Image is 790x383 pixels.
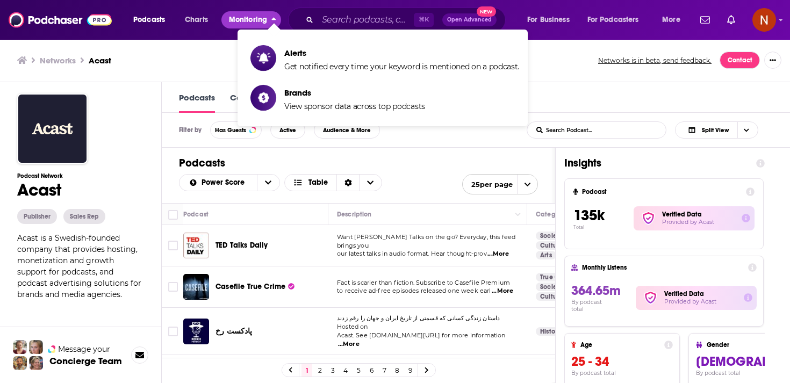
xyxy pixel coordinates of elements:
[323,127,371,133] span: Audience & More
[168,241,178,250] span: Toggle select row
[536,292,567,301] a: Culture
[536,273,577,281] a: True Crime
[89,55,111,66] a: Acast
[675,121,773,139] h2: Choose View
[230,92,295,113] a: ContactsInternal
[414,13,434,27] span: ⌘ K
[179,92,215,113] a: Podcasts
[338,340,360,349] span: ...More
[17,93,88,164] img: Acast logo
[536,251,556,259] a: Arts
[571,370,673,377] h4: By podcast total
[442,13,497,26] button: Open AdvancedNew
[63,209,105,224] button: Sales Rep
[318,11,414,28] input: Search podcasts, credits, & more...
[582,264,743,271] h4: Monthly Listens
[492,287,513,295] span: ...More
[284,88,425,98] span: Brands
[13,340,27,354] img: Sydney Profile
[183,274,209,300] img: Casefile True Crime
[183,233,209,258] img: TED Talks Daily
[126,11,179,28] button: open menu
[582,188,742,196] h4: Podcast
[353,364,364,377] a: 5
[298,8,516,32] div: Search podcasts, credits, & more...
[29,340,43,354] img: Jules Profile
[215,127,246,133] span: Has Guests
[308,179,328,186] span: Table
[179,179,257,186] button: open menu
[662,211,733,218] h2: Verified Data
[752,8,776,32] button: Show profile menu
[580,11,655,28] button: open menu
[337,314,500,330] span: داستان زندگی کسانی که قسمتی از تاریخ ایران و جهان را رقم زدند Hosted on
[29,356,43,370] img: Barbara Profile
[17,172,144,179] h3: Podcast Network
[133,12,165,27] span: Podcasts
[477,6,496,17] span: New
[337,279,510,286] span: Fact is scarier than fiction. Subscribe to Casefile Premium
[571,299,615,313] h4: By podcast total
[640,291,661,305] img: verified Badge
[314,364,325,377] a: 2
[571,353,673,370] h3: 25 - 34
[720,52,760,69] a: Contact
[337,208,371,221] div: Description
[638,211,659,225] img: verified Badge
[594,56,715,65] button: Networks is in beta, send feedback.
[447,17,492,23] span: Open Advanced
[185,12,208,27] span: Charts
[301,364,312,377] a: 1
[17,233,141,299] span: Acast is a Swedish-founded company that provides hosting, monetization and growth support for pod...
[216,281,295,292] a: Casefile True Crime
[17,209,57,224] div: Publisher
[702,127,729,133] span: Split View
[664,298,735,306] h5: Provided by Acast
[723,11,739,29] a: Show notifications dropdown
[210,121,262,139] button: Has Guests
[536,232,566,240] a: Society
[229,12,267,27] span: Monitoring
[9,10,112,30] img: Podchaser - Follow, Share and Rate Podcasts
[40,55,76,66] a: Networks
[270,121,305,139] button: Active
[580,341,660,349] h4: Age
[462,174,538,194] button: open menu
[340,364,351,377] a: 4
[168,327,178,336] span: Toggle select row
[463,176,513,193] span: 25 per page
[512,208,525,221] button: Column Actions
[183,319,209,344] img: پادکست رخ
[178,11,214,28] a: Charts
[405,364,415,377] a: 9
[216,241,268,250] span: TED Talks Daily
[527,12,570,27] span: For Business
[662,12,680,27] span: More
[336,175,359,191] div: Sort Direction
[564,156,748,170] h1: Insights
[327,364,338,377] a: 3
[487,250,509,258] span: ...More
[366,364,377,377] a: 6
[168,282,178,292] span: Toggle select row
[662,218,733,226] h5: Provided by Acast
[216,327,253,336] span: پادکست رخ
[284,62,519,71] span: Get notified every time your keyword is mentioned on a podcast.
[58,344,110,355] span: Message your
[284,48,519,58] span: Alerts
[573,225,634,230] p: Total
[337,250,487,257] span: our latest talks in audio format. Hear thought-prov
[49,356,122,366] h3: Concierge Team
[216,326,253,337] a: پادکست رخ
[536,283,566,291] a: Society
[392,364,403,377] a: 8
[284,174,383,191] button: Choose View
[664,290,735,298] h2: Verified Data
[179,126,202,134] h3: Filter by
[696,11,714,29] a: Show notifications dropdown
